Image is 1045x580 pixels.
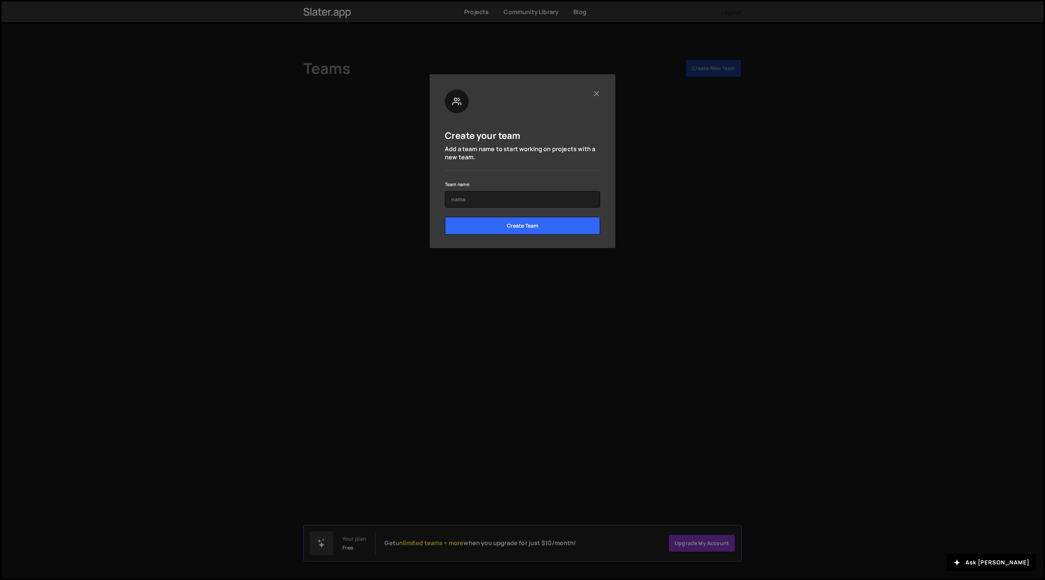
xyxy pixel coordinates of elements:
h5: Create your team [445,130,521,141]
p: Add a team name to start working on projects with a new team. [445,145,600,162]
label: Team name [445,181,469,188]
input: Create Team [445,217,600,235]
button: Close [592,89,600,97]
input: name [445,191,600,208]
button: Ask [PERSON_NAME] [947,554,1036,571]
